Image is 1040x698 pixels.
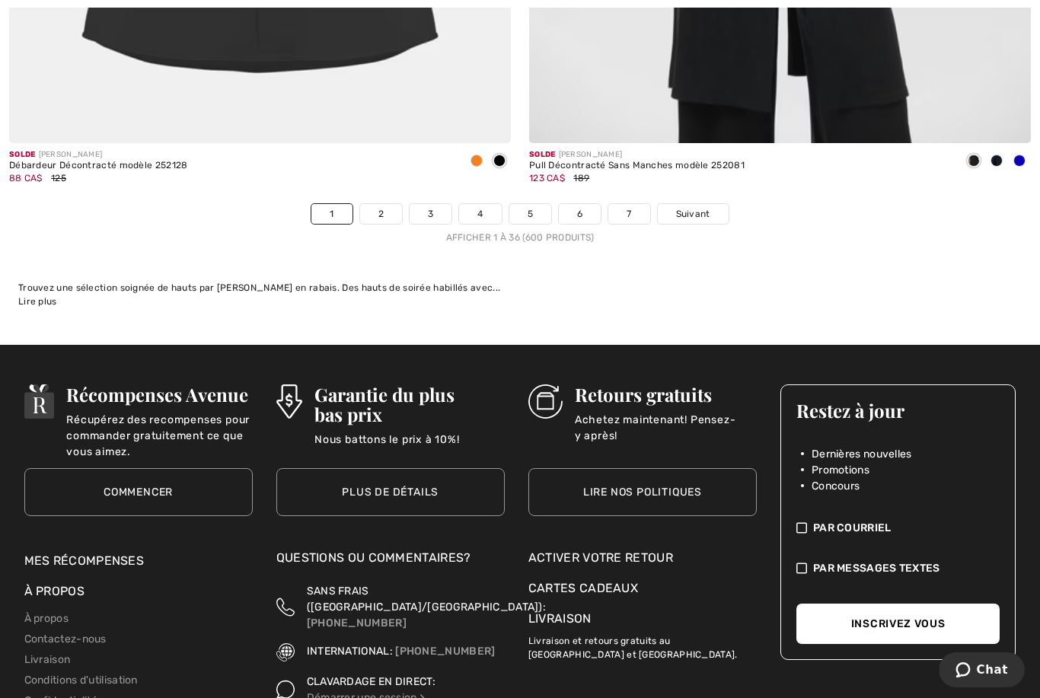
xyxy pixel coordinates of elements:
span: 125 [51,173,66,183]
span: Par Courriel [813,520,892,536]
span: 88 CA$ [9,173,43,183]
a: Cartes Cadeaux [528,579,757,598]
img: Retours gratuits [528,384,563,419]
div: Questions ou commentaires? [276,549,505,575]
span: Suivant [676,207,710,221]
a: Suivant [658,204,729,224]
div: Pull Décontracté Sans Manches modèle 252081 [529,161,745,171]
h3: Garantie du plus bas prix [314,384,505,424]
span: Solde [529,150,556,159]
a: Commencer [24,468,253,516]
div: [PERSON_NAME] [529,149,745,161]
span: Par messages textes [813,560,940,576]
img: Garantie du plus bas prix [276,384,302,419]
div: Débardeur Décontracté modèle 252128 [9,161,188,171]
span: 123 CA$ [529,173,565,183]
a: Livraison [24,653,71,666]
div: Royal Sapphire 163 [1008,149,1031,174]
h3: Récompenses Avenue [66,384,252,404]
div: Black [488,149,511,174]
a: 7 [608,204,649,224]
a: 4 [459,204,501,224]
p: Nous battons le prix à 10%! [314,432,505,462]
span: Solde [9,150,36,159]
a: Livraison [528,611,592,626]
a: 6 [559,204,601,224]
span: Promotions [812,462,869,478]
h3: Restez à jour [796,400,1000,420]
img: Sans Frais (Canada/EU) [276,583,295,631]
a: 5 [509,204,551,224]
p: Récupérez des recompenses pour commander gratuitement ce que vous aimez. [66,412,252,442]
span: Concours [812,478,860,494]
a: Activer votre retour [528,549,757,567]
img: Récompenses Avenue [24,384,55,419]
div: Apricot [465,149,488,174]
a: 1 [311,204,352,224]
span: Dernières nouvelles [812,446,912,462]
span: 189 [573,173,589,183]
a: À propos [24,612,69,625]
img: International [276,643,295,661]
iframe: Ouvre un widget dans lequel vous pouvez chatter avec l’un de nos agents [940,652,1025,690]
span: CLAVARDAGE EN DIRECT: [307,675,435,688]
h3: Retours gratuits [575,384,757,404]
a: [PHONE_NUMBER] [395,645,495,658]
img: check [796,560,807,576]
a: 3 [410,204,451,224]
div: Black [962,149,985,174]
a: Plus de détails [276,468,505,516]
div: Midnight Blue [985,149,1008,174]
p: Achetez maintenant! Pensez-y après! [575,412,757,442]
div: Trouvez une sélection soignée de hauts par [PERSON_NAME] en rabais. Des hauts de soirée habillés ... [18,281,1022,295]
span: SANS FRAIS ([GEOGRAPHIC_DATA]/[GEOGRAPHIC_DATA]): [307,585,546,614]
img: check [796,520,807,536]
span: Lire plus [18,296,57,307]
div: À propos [24,582,253,608]
span: INTERNATIONAL: [307,645,393,658]
button: Inscrivez vous [796,604,1000,644]
a: [PHONE_NUMBER] [307,617,407,629]
p: Livraison et retours gratuits au [GEOGRAPHIC_DATA] et [GEOGRAPHIC_DATA]. [528,628,757,661]
a: Mes récompenses [24,553,145,568]
div: [PERSON_NAME] [9,149,188,161]
a: 2 [360,204,402,224]
a: Conditions d'utilisation [24,674,138,687]
a: Contactez-nous [24,633,107,645]
a: Lire nos politiques [528,468,757,516]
